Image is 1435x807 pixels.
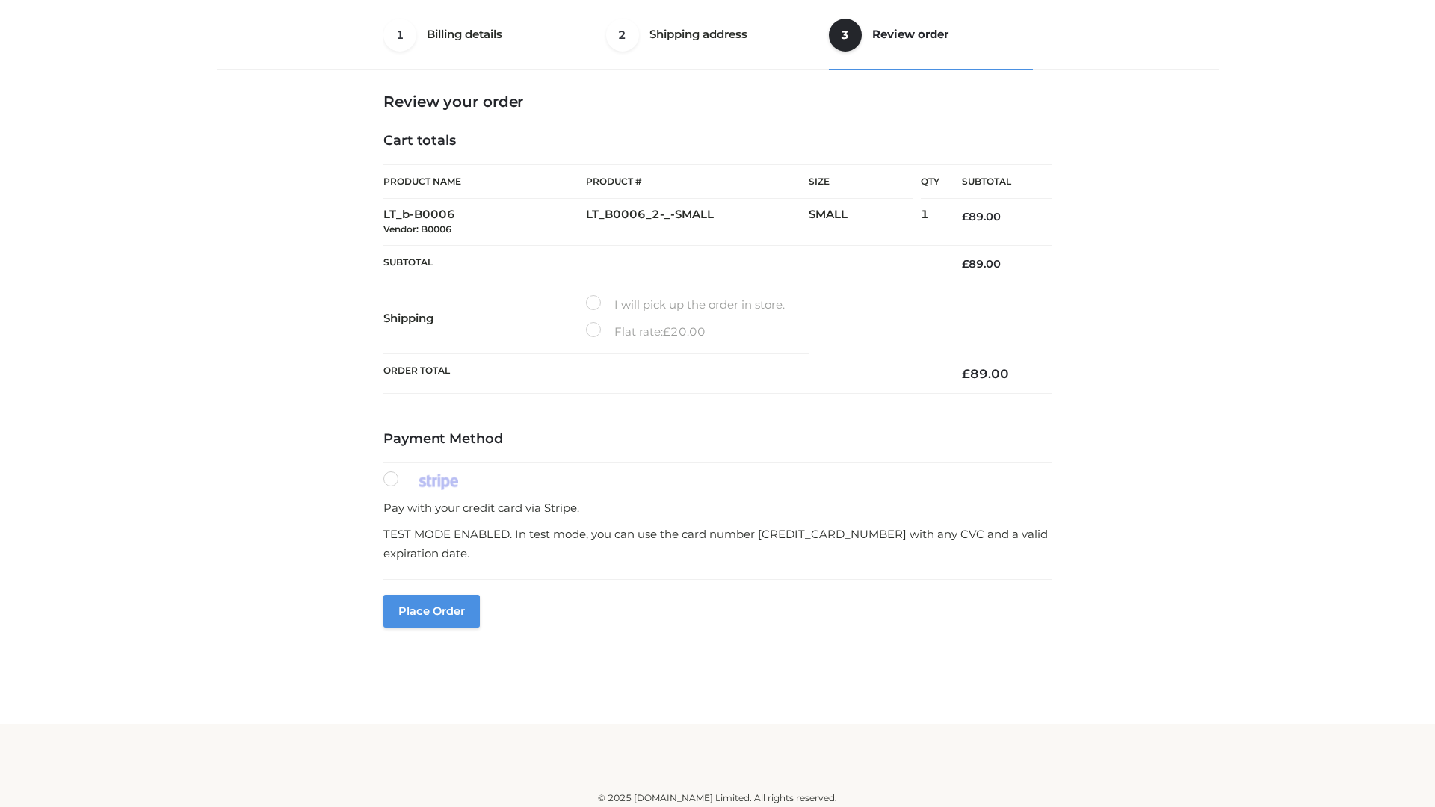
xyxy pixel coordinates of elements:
th: Order Total [383,354,939,394]
td: LT_B0006_2-_-SMALL [586,199,809,246]
bdi: 89.00 [962,366,1009,381]
th: Size [809,165,913,199]
th: Product # [586,164,809,199]
h3: Review your order [383,93,1052,111]
h4: Cart totals [383,133,1052,149]
bdi: 20.00 [663,324,706,338]
small: Vendor: B0006 [383,223,451,235]
td: SMALL [809,199,921,246]
span: £ [962,366,970,381]
span: £ [962,210,969,223]
th: Qty [921,164,939,199]
bdi: 89.00 [962,210,1001,223]
p: Pay with your credit card via Stripe. [383,498,1052,518]
span: £ [962,257,969,270]
th: Shipping [383,282,586,354]
bdi: 89.00 [962,257,1001,270]
h4: Payment Method [383,431,1052,448]
span: £ [663,324,670,338]
label: I will pick up the order in store. [586,295,785,315]
p: TEST MODE ENABLED. In test mode, you can use the card number [CREDIT_CARD_NUMBER] with any CVC an... [383,525,1052,563]
div: © 2025 [DOMAIN_NAME] Limited. All rights reserved. [222,791,1213,806]
th: Product Name [383,164,586,199]
th: Subtotal [939,165,1052,199]
th: Subtotal [383,245,939,282]
label: Flat rate: [586,322,706,341]
td: LT_b-B0006 [383,199,586,246]
button: Place order [383,595,480,628]
td: 1 [921,199,939,246]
